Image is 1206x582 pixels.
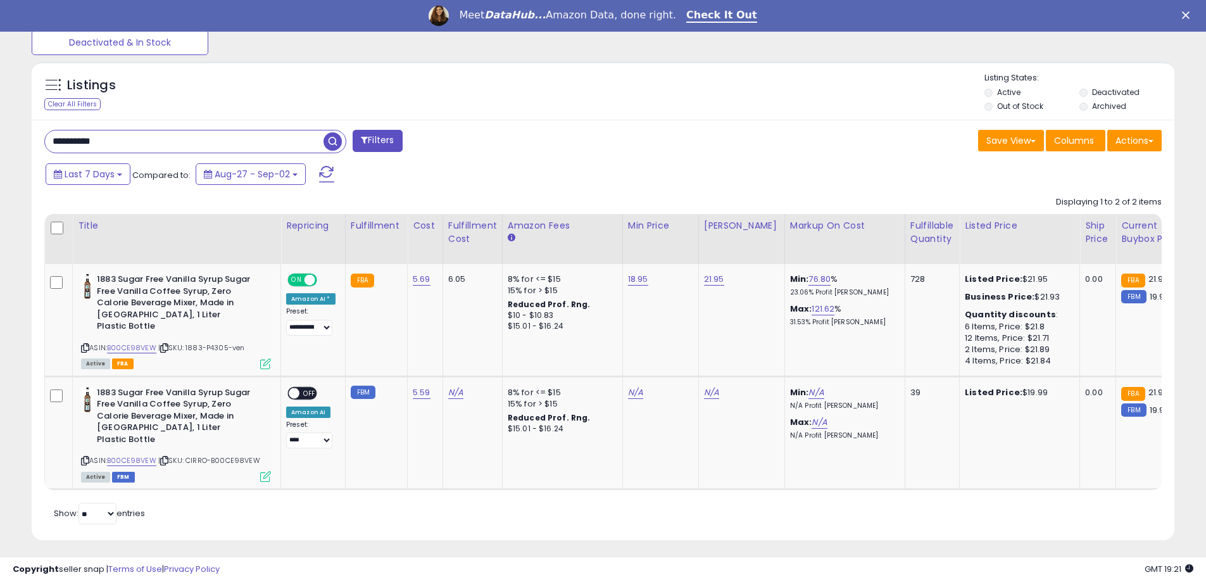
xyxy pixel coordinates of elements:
a: Terms of Use [108,563,162,575]
a: Check It Out [686,9,757,23]
div: 0.00 [1085,387,1106,398]
h5: Listings [67,77,116,94]
small: FBM [1121,403,1146,417]
div: Amazon AI * [286,293,336,305]
p: Listing States: [984,72,1174,84]
div: 4 Items, Price: $21.84 [965,355,1070,367]
span: Aug-27 - Sep-02 [215,168,290,180]
a: N/A [812,416,827,429]
th: The percentage added to the cost of goods (COGS) that forms the calculator for Min & Max prices. [784,214,905,264]
small: Amazon Fees. [508,232,515,244]
label: Deactivated [1092,87,1140,98]
div: 15% for > $15 [508,285,613,296]
div: Markup on Cost [790,219,900,232]
div: Repricing [286,219,340,232]
div: 15% for > $15 [508,398,613,410]
small: FBM [1121,290,1146,303]
span: Show: entries [54,507,145,519]
span: | SKU: 1883-P4305-ven [158,343,245,353]
div: ASIN: [81,387,271,481]
b: Min: [790,386,809,398]
span: FBA [112,358,134,369]
div: 6.05 [448,274,493,285]
span: All listings currently available for purchase on Amazon [81,472,110,483]
a: N/A [808,386,824,399]
b: 1883 Sugar Free Vanilla Syrup Sugar Free Vanilla Coffee Syrup, Zero Calorie Beverage Mixer, Made ... [97,274,251,336]
small: FBA [1121,387,1145,401]
div: : [965,309,1070,320]
b: 1883 Sugar Free Vanilla Syrup Sugar Free Vanilla Coffee Syrup, Zero Calorie Beverage Mixer, Made ... [97,387,251,449]
button: Columns [1046,130,1105,151]
a: B00CE98VEW [107,455,156,466]
div: $15.01 - $16.24 [508,321,613,332]
a: 76.80 [808,273,831,286]
div: Ship Price [1085,219,1110,246]
div: Meet Amazon Data, done right. [459,9,676,22]
div: Cost [413,219,437,232]
p: 31.53% Profit [PERSON_NAME] [790,318,895,327]
div: $15.01 - $16.24 [508,424,613,434]
button: Actions [1107,130,1162,151]
span: OFF [315,275,336,286]
p: 23.06% Profit [PERSON_NAME] [790,288,895,297]
label: Archived [1092,101,1126,111]
div: Fulfillment [351,219,402,232]
div: Displaying 1 to 2 of 2 items [1056,196,1162,208]
a: N/A [448,386,463,399]
span: Compared to: [132,169,191,181]
b: Min: [790,273,809,285]
img: 318j9DSipsL._SL40_.jpg [81,387,94,412]
span: | SKU: CIRRO-B00CE98VEW [158,455,260,465]
b: Max: [790,303,812,315]
span: All listings currently available for purchase on Amazon [81,358,110,369]
div: Amazon Fees [508,219,617,232]
p: N/A Profit [PERSON_NAME] [790,402,895,410]
div: $10 - $10.83 [508,310,613,321]
div: Title [78,219,275,232]
div: $21.93 [965,291,1070,303]
a: 18.95 [628,273,648,286]
span: 19.99 [1150,291,1170,303]
span: FBM [112,472,135,483]
span: OFF [299,388,320,398]
i: DataHub... [484,9,546,21]
div: [PERSON_NAME] [704,219,779,232]
strong: Copyright [13,563,59,575]
div: 728 [910,274,950,285]
div: Amazon AI [286,407,330,418]
button: Deactivated & In Stock [32,30,208,55]
a: B00CE98VEW [107,343,156,353]
div: 2 Items, Price: $21.89 [965,344,1070,355]
label: Active [997,87,1021,98]
button: Last 7 Days [46,163,130,185]
label: Out of Stock [997,101,1043,111]
a: 5.69 [413,273,430,286]
div: seller snap | | [13,564,220,576]
div: ASIN: [81,274,271,367]
span: ON [289,275,305,286]
div: Clear All Filters [44,98,101,110]
b: Reduced Prof. Rng. [508,299,591,310]
div: 39 [910,387,950,398]
div: 8% for <= $15 [508,387,613,398]
span: Last 7 Days [65,168,115,180]
b: Listed Price: [965,273,1022,285]
a: N/A [628,386,643,399]
div: 8% for <= $15 [508,274,613,285]
div: Fulfillable Quantity [910,219,954,246]
b: Business Price: [965,291,1034,303]
span: 2025-09-10 19:21 GMT [1145,563,1193,575]
b: Reduced Prof. Rng. [508,412,591,423]
span: 19.99 [1150,404,1170,416]
span: 21.95 [1148,386,1169,398]
div: % [790,303,895,327]
div: Fulfillment Cost [448,219,497,246]
div: Current Buybox Price [1121,219,1186,246]
div: Listed Price [965,219,1074,232]
p: N/A Profit [PERSON_NAME] [790,431,895,440]
div: $21.95 [965,274,1070,285]
a: N/A [704,386,719,399]
div: 12 Items, Price: $21.71 [965,332,1070,344]
img: Profile image for Georgie [429,6,449,26]
div: % [790,274,895,297]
